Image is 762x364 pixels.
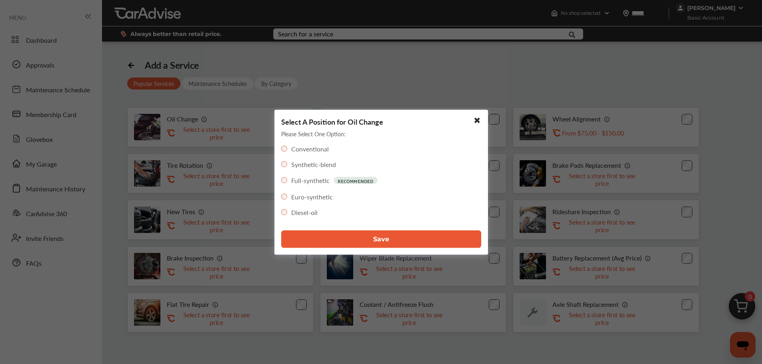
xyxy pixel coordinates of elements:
label: Diesel-oil [291,207,318,217]
label: Full-synthetic [291,176,330,185]
p: Select A Position for Oil Change [281,116,383,126]
label: Euro-synthetic [291,192,333,201]
label: Synthetic-blend [291,159,336,169]
button: Save [281,230,481,248]
span: Save [373,235,389,243]
p: Please Select One Option: [281,129,346,137]
label: Conventional [291,144,329,153]
p: RECOMMENDED [334,177,378,184]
